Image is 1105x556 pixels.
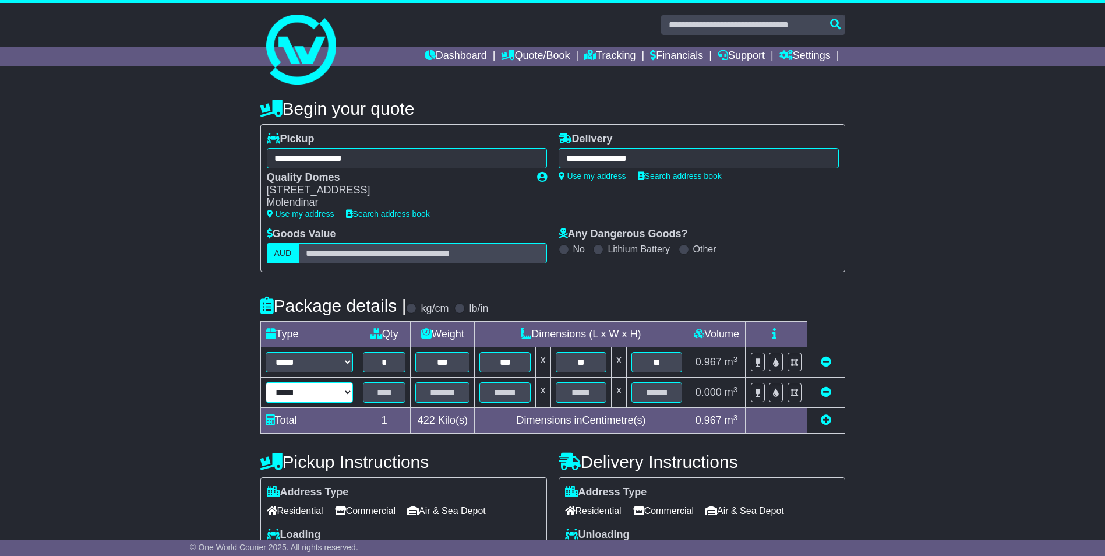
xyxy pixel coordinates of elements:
td: Dimensions in Centimetre(s) [475,408,687,434]
a: Quote/Book [501,47,570,66]
h4: Package details | [260,296,407,315]
label: lb/in [469,302,488,315]
a: Settings [779,47,831,66]
span: 422 [418,414,435,426]
a: Remove this item [821,356,831,368]
span: 0.967 [696,356,722,368]
span: © One World Courier 2025. All rights reserved. [190,543,358,552]
td: Kilo(s) [411,408,475,434]
td: Dimensions (L x W x H) [475,322,687,347]
label: Loading [267,529,321,541]
a: Dashboard [425,47,487,66]
label: Lithium Battery [608,244,670,255]
td: Total [260,408,358,434]
a: Use my address [267,209,334,219]
a: Add new item [821,414,831,426]
h4: Pickup Instructions [260,452,547,471]
td: 1 [358,408,411,434]
a: Support [718,47,765,66]
a: Tracking [584,47,636,66]
label: AUD [267,243,299,263]
a: Search address book [638,171,722,181]
label: No [573,244,585,255]
sup: 3 [733,413,738,422]
td: Weight [411,322,475,347]
sup: 3 [733,355,738,364]
a: Search address book [346,209,430,219]
span: m [725,356,738,368]
label: Unloading [565,529,630,541]
span: m [725,414,738,426]
label: Address Type [267,486,349,499]
span: Residential [267,502,323,520]
td: Qty [358,322,411,347]
label: kg/cm [421,302,449,315]
span: Air & Sea Depot [705,502,784,520]
a: Financials [650,47,703,66]
sup: 3 [733,385,738,394]
label: Delivery [559,133,613,146]
td: x [535,347,550,378]
span: 0.967 [696,414,722,426]
label: Address Type [565,486,647,499]
a: Use my address [559,171,626,181]
label: Other [693,244,716,255]
td: x [535,378,550,408]
td: x [612,378,627,408]
td: Type [260,322,358,347]
div: Molendinar [267,196,525,209]
td: Volume [687,322,746,347]
h4: Begin your quote [260,99,845,118]
label: Goods Value [267,228,336,241]
span: Residential [565,502,622,520]
td: x [612,347,627,378]
label: Any Dangerous Goods? [559,228,688,241]
label: Pickup [267,133,315,146]
span: 0.000 [696,386,722,398]
span: Air & Sea Depot [407,502,486,520]
div: [STREET_ADDRESS] [267,184,525,197]
div: Quality Domes [267,171,525,184]
a: Remove this item [821,386,831,398]
span: Commercial [633,502,694,520]
h4: Delivery Instructions [559,452,845,471]
span: m [725,386,738,398]
span: Commercial [335,502,396,520]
